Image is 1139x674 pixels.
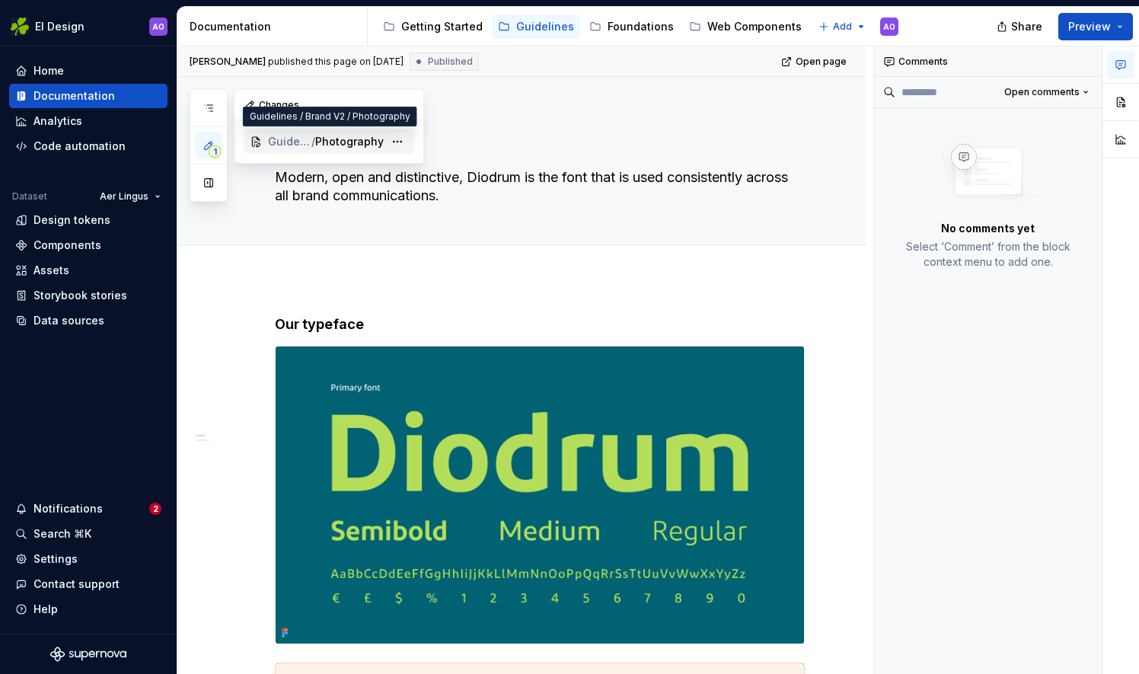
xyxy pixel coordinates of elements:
[796,56,847,68] span: Open page
[583,14,680,39] a: Foundations
[243,107,417,126] div: Guidelines / Brand V2 / Photography
[492,14,580,39] a: Guidelines
[268,56,404,68] div: published this page on [DATE]
[272,165,802,208] textarea: Modern, open and distinctive, Diodrum is the font that is used consistently across all brand comm...
[997,81,1096,103] button: Open comments
[152,21,164,33] div: AO
[874,46,1102,77] div: Comments
[377,14,489,39] a: Getting Started
[33,551,78,567] div: Settings
[311,134,315,149] span: /
[777,51,853,72] a: Open page
[234,90,423,120] div: Changes
[9,522,167,546] button: Search ⌘K
[149,503,161,515] span: 2
[9,283,167,308] a: Storybook stories
[50,647,126,662] svg: Supernova Logo
[272,126,802,162] textarea: Typography
[9,109,167,133] a: Analytics
[3,10,174,43] button: EI DesignAO
[12,190,47,203] div: Dataset
[9,84,167,108] a: Documentation
[33,139,126,154] div: Code automation
[33,501,103,516] div: Notifications
[9,547,167,571] a: Settings
[428,56,473,68] span: Published
[275,315,805,334] h4: Our typeface
[209,145,221,158] span: 1
[9,497,167,521] button: Notifications2
[9,134,167,158] a: Code automation
[1068,19,1111,34] span: Preview
[9,572,167,596] button: Contact support
[707,19,802,34] div: Web Components
[883,21,895,33] div: AO
[1004,86,1080,98] span: Open comments
[33,212,110,228] div: Design tokens
[33,313,104,328] div: Data sources
[11,18,29,36] img: 56b5df98-d96d-4d7e-807c-0afdf3bdaefa.png
[941,221,1035,236] p: No comments yet
[892,239,1083,270] p: Select ‘Comment’ from the block context menu to add one.
[9,208,167,232] a: Design tokens
[33,113,82,129] div: Analytics
[9,233,167,257] a: Components
[276,347,804,644] img: f333047d-2521-44ba-8f3e-837b1bfdf800.png
[35,19,85,34] div: EI Design
[268,134,311,149] span: Guidelines / Brand V2
[608,19,674,34] div: Foundations
[833,21,852,33] span: Add
[401,19,483,34] div: Getting Started
[93,186,167,207] button: Aer Lingus
[9,597,167,621] button: Help
[9,258,167,283] a: Assets
[33,602,58,617] div: Help
[315,134,384,149] span: Photography
[100,190,148,203] span: Aer Lingus
[1058,13,1133,40] button: Preview
[33,263,69,278] div: Assets
[190,19,361,34] div: Documentation
[9,59,167,83] a: Home
[516,19,574,34] div: Guidelines
[1011,19,1042,34] span: Share
[683,14,808,39] a: Web Components
[33,288,127,303] div: Storybook stories
[33,577,120,592] div: Contact support
[33,63,64,78] div: Home
[9,308,167,333] a: Data sources
[989,13,1052,40] button: Share
[190,56,266,68] span: [PERSON_NAME]
[377,11,811,42] div: Page tree
[811,14,933,39] a: App Components
[244,129,414,154] a: Guidelines / Brand V2/Photography
[33,88,115,104] div: Documentation
[814,16,871,37] button: Add
[33,526,91,541] div: Search ⌘K
[33,238,101,253] div: Components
